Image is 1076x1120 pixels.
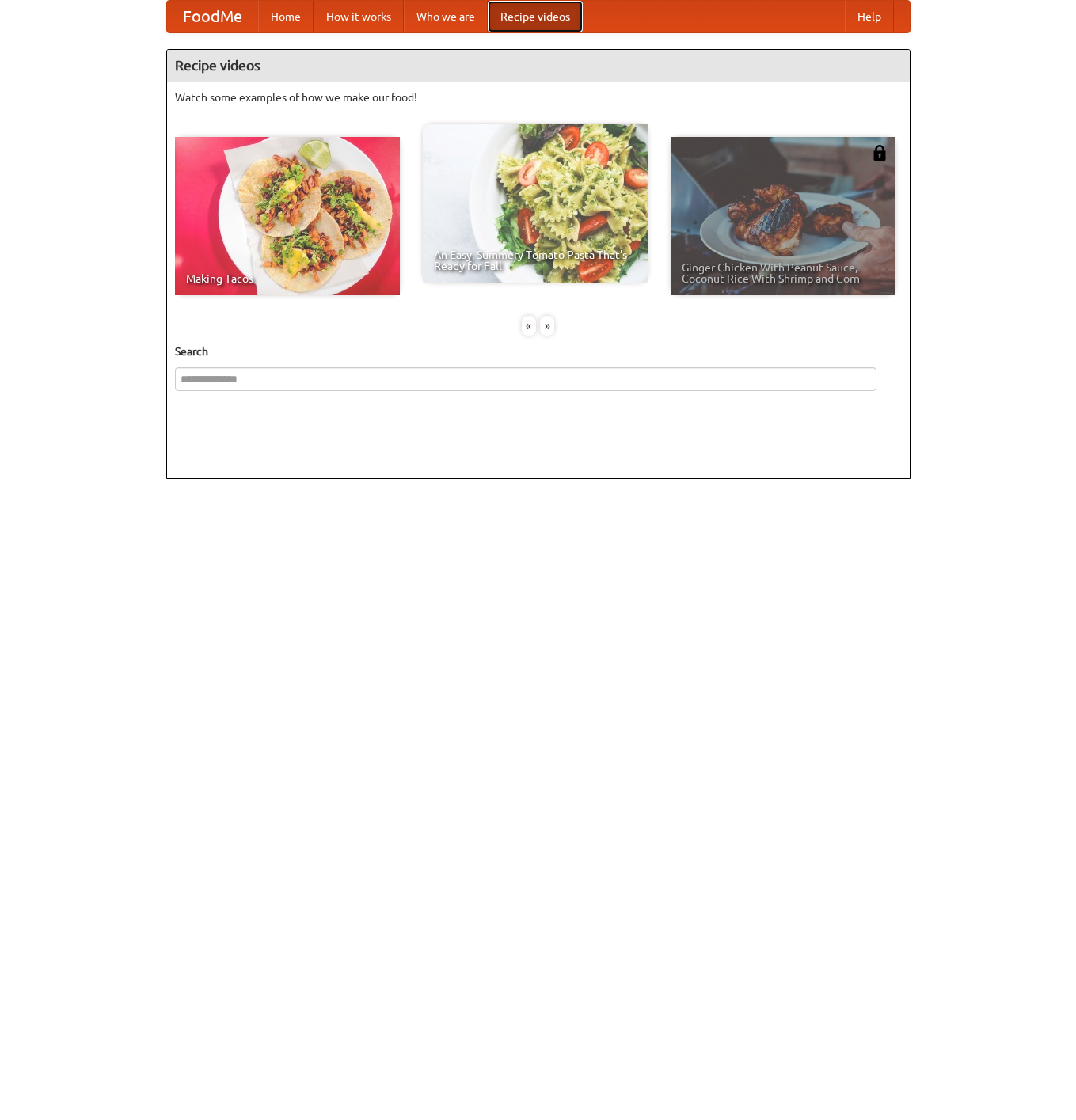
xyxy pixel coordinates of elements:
span: An Easy, Summery Tomato Pasta That's Ready for Fall [434,249,637,271]
a: An Easy, Summery Tomato Pasta That's Ready for Fall [423,124,648,283]
a: Who we are [404,1,488,32]
span: Making Tacos [186,273,389,284]
h4: Recipe videos [167,50,910,82]
div: » [540,316,554,336]
a: How it works [314,1,404,32]
div: « [522,316,536,336]
a: FoodMe [167,1,258,32]
img: 483408.png [872,145,888,161]
a: Help [845,1,894,32]
a: Making Tacos [175,137,400,295]
a: Home [258,1,314,32]
a: Recipe videos [488,1,583,32]
p: Watch some examples of how we make our food! [175,89,902,105]
h5: Search [175,344,902,359]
